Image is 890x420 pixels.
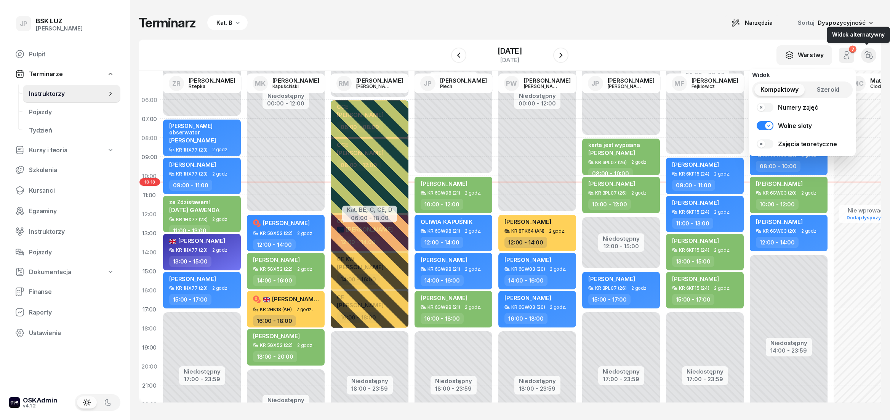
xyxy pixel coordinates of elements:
[504,294,551,302] span: [PERSON_NAME]
[20,21,28,27] span: JP
[139,243,160,262] div: 14:00
[184,374,221,382] div: 17:00 - 23:59
[139,224,160,243] div: 13:00
[421,256,467,263] span: [PERSON_NAME]
[139,178,160,186] span: 10:18
[672,294,714,305] div: 15:00 - 17:00
[679,209,709,214] div: KR 6KF15 (24)
[414,73,493,93] a: JP[PERSON_NAME]Piech
[263,219,310,227] span: [PERSON_NAME]
[435,384,472,392] div: 18:00 - 23:59
[29,147,67,154] span: Kursy i teoria
[9,181,120,200] a: Kursanci
[679,248,709,252] div: KR 6KF15 (24)
[29,51,114,58] span: Pulpit
[631,190,648,196] span: 2 godz.
[29,166,114,174] span: Szkolenia
[260,231,293,236] div: KR 5GX52 (22)
[756,161,800,172] div: 08:00 - 10:00
[714,286,730,291] span: 2 godz.
[511,305,545,310] div: KR 6GW03 (20)
[672,237,719,244] span: [PERSON_NAME]
[745,18,773,27] span: Narzędzia
[9,202,120,220] a: Egzaminy
[427,190,460,195] div: KR 6GW98 (21)
[29,187,114,194] span: Kursanci
[465,228,481,234] span: 2 godz.
[519,93,556,99] div: Niedostępny
[169,206,220,214] span: [DATE] GAWENDA
[763,228,797,233] div: KR 6GW03 (20)
[267,91,304,108] button: Niedostępny00:00 - 12:00
[267,397,305,403] div: Niedostępny
[506,80,517,87] span: PW
[672,199,719,206] span: [PERSON_NAME]
[23,103,120,121] a: Pojazdy
[163,73,242,93] a: ZR[PERSON_NAME]Rzepka
[756,180,803,187] span: [PERSON_NAME]
[297,231,314,236] span: 2 godz.
[853,80,864,87] span: MC
[421,237,463,248] div: 12:00 - 14:00
[672,218,713,229] div: 11:00 - 13:00
[169,199,220,205] div: ze Zdzisławem!
[524,78,571,83] div: [PERSON_NAME]
[504,237,547,248] div: 12:00 - 14:00
[139,376,160,395] div: 21:00
[169,294,211,305] div: 15:00 - 17:00
[139,16,196,30] h1: Terminarz
[297,343,314,348] span: 2 godz.
[260,307,292,312] div: KR 2HK18 (AH)
[169,137,216,144] span: [PERSON_NAME]
[519,384,556,392] div: 18:00 - 23:59
[427,228,460,233] div: KR 6GW98 (21)
[253,256,300,263] span: [PERSON_NAME]
[9,303,120,321] a: Raporty
[778,121,812,130] div: Wolne sloty
[253,239,296,250] div: 12:00 - 14:00
[421,294,467,302] span: [PERSON_NAME]
[139,90,160,109] div: 06:00
[9,324,120,342] a: Ustawienia
[832,30,885,39] div: Widok alternatywny
[29,329,114,337] span: Ustawienia
[435,377,472,393] button: Niedostępny18:00 - 23:59
[427,305,460,310] div: KR 6GW98 (21)
[591,80,599,87] span: JP
[296,307,313,312] span: 2 godz.
[139,262,160,281] div: 15:00
[216,18,232,27] div: Kat. B
[504,275,547,286] div: 14:00 - 16:00
[588,142,640,148] div: karta jest wypisana
[169,275,216,283] span: [PERSON_NAME]
[692,78,738,83] div: [PERSON_NAME]
[679,171,709,176] div: KR 6KF15 (24)
[176,217,208,222] div: KR 1HX77 (23)
[139,128,160,147] div: 08:00
[427,267,460,271] div: KR 6GW98 (21)
[9,243,120,261] a: Pojazdy
[176,147,208,152] div: KR 1HX77 (23)
[139,395,160,414] div: 22:00
[29,268,71,276] span: Dokumentacja
[498,73,577,93] a: PW[PERSON_NAME][PERSON_NAME]
[9,45,120,63] a: Pulpit
[169,256,211,267] div: 13:00 - 15:00
[801,228,818,234] span: 2 godz.
[339,80,349,87] span: RM
[511,267,545,271] div: KR 6GW03 (20)
[588,294,631,305] div: 15:00 - 17:00
[672,161,719,168] span: [PERSON_NAME]
[603,369,640,374] div: Niedostępny
[839,48,854,63] button: 7
[595,160,627,165] div: KR 3PL07 (26)
[347,206,392,213] div: Kat. BE, C, CE, D
[29,249,114,256] span: Pojazdy
[504,313,547,324] div: 16:00 - 18:00
[756,237,799,248] div: 12:00 - 14:00
[519,99,556,107] div: 00:00 - 12:00
[421,180,467,187] span: [PERSON_NAME]
[714,171,730,177] span: 2 godz.
[267,93,304,99] div: Niedostępny
[714,248,730,253] span: 2 godz.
